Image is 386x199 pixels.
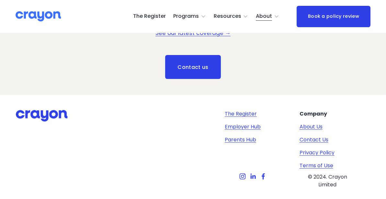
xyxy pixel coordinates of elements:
a: Terms of Use [300,162,333,170]
strong: Company [300,110,327,117]
a: Privacy Policy [300,149,335,157]
p: © 2024. Crayon Limited [300,173,356,189]
a: The Register [225,110,257,118]
span: About [256,12,272,21]
a: Parents Hub [225,136,256,144]
a: Employer Hub [225,123,261,131]
a: Contact Us [300,136,328,144]
a: Book a policy review [297,6,371,27]
span: Resources [214,12,241,21]
a: About Us [300,123,323,131]
img: Crayon [16,11,61,22]
a: folder dropdown [214,11,248,22]
a: folder dropdown [173,11,206,22]
a: The Register [133,11,166,22]
a: LinkedIn [250,173,256,180]
span: Programs [173,12,199,21]
a: Instagram [239,173,246,180]
a: See our latest coverage → [155,29,231,37]
a: folder dropdown [256,11,279,22]
a: Contact us [165,55,221,79]
a: Facebook [260,173,267,180]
